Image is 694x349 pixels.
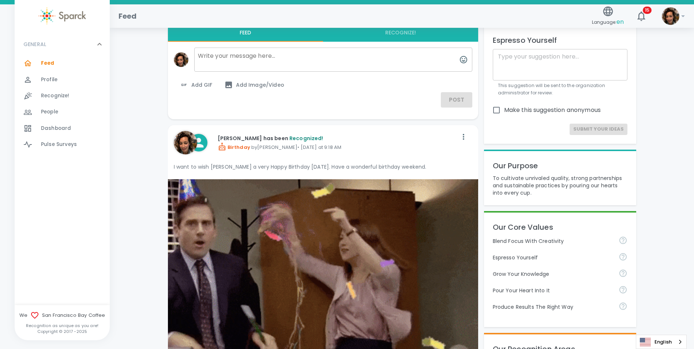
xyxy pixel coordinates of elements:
[662,7,679,25] img: Picture of Nicole
[15,104,110,120] a: People
[493,254,613,261] p: Espresso Yourself
[15,33,110,55] div: GENERAL
[15,136,110,153] a: Pulse Surveys
[168,24,478,42] div: interaction tabs
[224,80,284,89] span: Add Image/Video
[493,221,627,233] p: Our Core Values
[592,17,624,27] span: Language:
[41,141,77,148] span: Pulse Surveys
[589,3,627,29] button: Language:en
[41,92,70,100] span: Recognize!
[493,174,627,196] p: To cultivate unrivaled quality, strong partnerships and sustainable practices by pouring our hear...
[119,10,137,22] h1: Feed
[23,41,46,48] p: GENERAL
[616,18,624,26] span: en
[180,80,213,89] span: Add GIF
[636,335,687,349] aside: Language selected: English
[493,287,613,294] p: Pour Your Heart Into It
[218,144,250,151] span: Birthday
[174,52,188,67] img: Picture of Nicole
[15,323,110,329] p: Recognition as unique as you are!
[41,60,55,67] span: Feed
[633,7,650,25] button: 15
[493,303,613,311] p: Produce Results The Right Way
[493,34,627,46] p: Espresso Yourself
[493,270,613,278] p: Grow Your Knowledge
[218,135,458,142] p: [PERSON_NAME] has been
[289,135,323,142] span: Recognized!
[15,7,110,25] a: Sparck logo
[174,163,472,170] p: I want to wish [PERSON_NAME] a very Happy Birthday [DATE]. Have a wonderful birthday weekend.
[15,55,110,71] a: Feed
[643,7,652,14] span: 15
[41,76,57,83] span: Profile
[15,120,110,136] a: Dashboard
[619,252,627,261] svg: Share your voice and your ideas
[619,236,627,245] svg: Achieve goals today and innovate for tomorrow
[493,237,613,245] p: Blend Focus With Creativity
[619,269,627,278] svg: Follow your curiosity and learn together
[41,125,71,132] span: Dashboard
[323,24,478,42] button: Recognize!
[504,106,601,115] span: Make this suggestion anonymous
[498,82,622,97] p: This suggestion will be sent to the organization administrator for review.
[15,329,110,334] p: Copyright © 2017 - 2025
[15,311,110,320] span: We San Francisco Bay Coffee
[636,335,686,349] a: English
[619,302,627,311] svg: Find success working together and doing the right thing
[41,108,58,116] span: People
[619,285,627,294] svg: Come to work to make a difference in your own way
[218,142,458,151] p: by [PERSON_NAME] • [DATE] at 9:18 AM
[15,88,110,104] a: Recognize!
[15,55,110,155] div: GENERAL
[636,335,687,349] div: Language
[168,24,323,42] button: Feed
[38,7,86,25] img: Sparck logo
[15,72,110,88] a: Profile
[174,131,197,154] img: Picture of Nicole Perry
[493,160,627,172] p: Our Purpose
